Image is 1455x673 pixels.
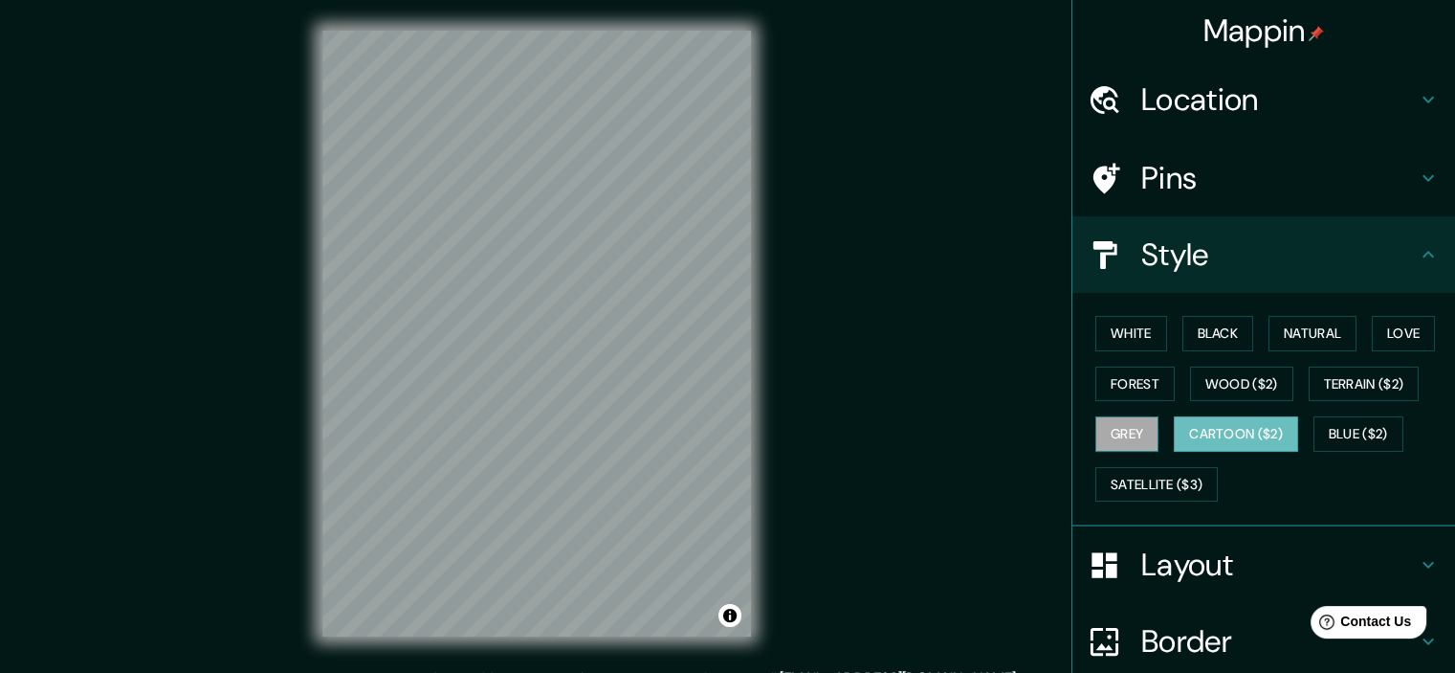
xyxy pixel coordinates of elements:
h4: Mappin [1203,11,1325,50]
button: White [1095,316,1167,351]
button: Love [1372,316,1435,351]
button: Toggle attribution [718,604,741,627]
button: Terrain ($2) [1309,367,1420,402]
div: Style [1072,216,1455,293]
h4: Layout [1141,546,1417,584]
button: Cartoon ($2) [1174,416,1298,452]
h4: Pins [1141,159,1417,197]
button: Grey [1095,416,1158,452]
button: Wood ($2) [1190,367,1293,402]
h4: Style [1141,236,1417,274]
h4: Border [1141,622,1417,661]
button: Forest [1095,367,1175,402]
div: Location [1072,61,1455,138]
button: Natural [1268,316,1356,351]
div: Pins [1072,140,1455,216]
iframe: Help widget launcher [1285,598,1434,652]
canvas: Map [322,31,751,637]
h4: Location [1141,80,1417,119]
div: Layout [1072,527,1455,603]
img: pin-icon.png [1309,26,1324,41]
button: Black [1182,316,1254,351]
button: Satellite ($3) [1095,467,1218,503]
button: Blue ($2) [1313,416,1403,452]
